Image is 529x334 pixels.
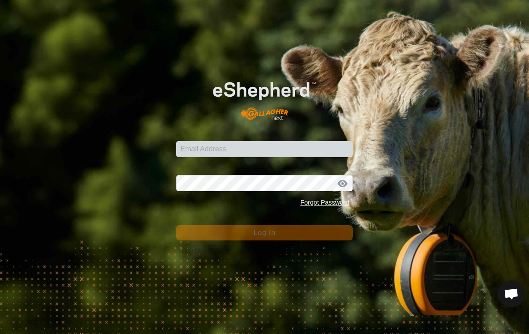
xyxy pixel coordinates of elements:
div: Open chat [498,280,525,307]
img: E-shepherd Logo [194,67,335,127]
a: Forgot Password [300,199,349,206]
input: Email Address [176,141,352,157]
button: Log In [176,225,352,240]
span: Log In [253,229,275,236]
